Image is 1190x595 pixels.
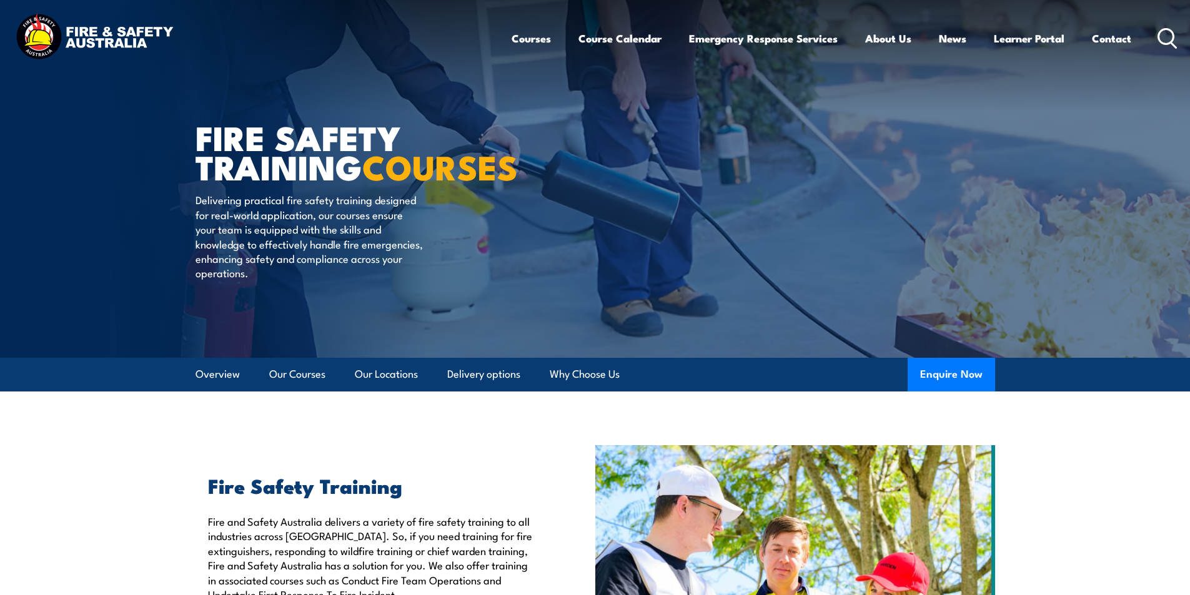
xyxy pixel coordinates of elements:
a: Courses [512,22,551,55]
a: Learner Portal [994,22,1064,55]
a: Our Courses [269,358,325,391]
a: Why Choose Us [550,358,620,391]
button: Enquire Now [908,358,995,391]
a: Delivery options [447,358,520,391]
h1: FIRE SAFETY TRAINING [196,122,504,180]
a: Emergency Response Services [689,22,838,55]
a: News [939,22,966,55]
a: Overview [196,358,240,391]
a: About Us [865,22,911,55]
a: Contact [1092,22,1131,55]
strong: COURSES [362,140,518,192]
a: Our Locations [355,358,418,391]
a: Course Calendar [578,22,662,55]
p: Delivering practical fire safety training designed for real-world application, our courses ensure... [196,192,424,280]
h2: Fire Safety Training [208,476,538,494]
